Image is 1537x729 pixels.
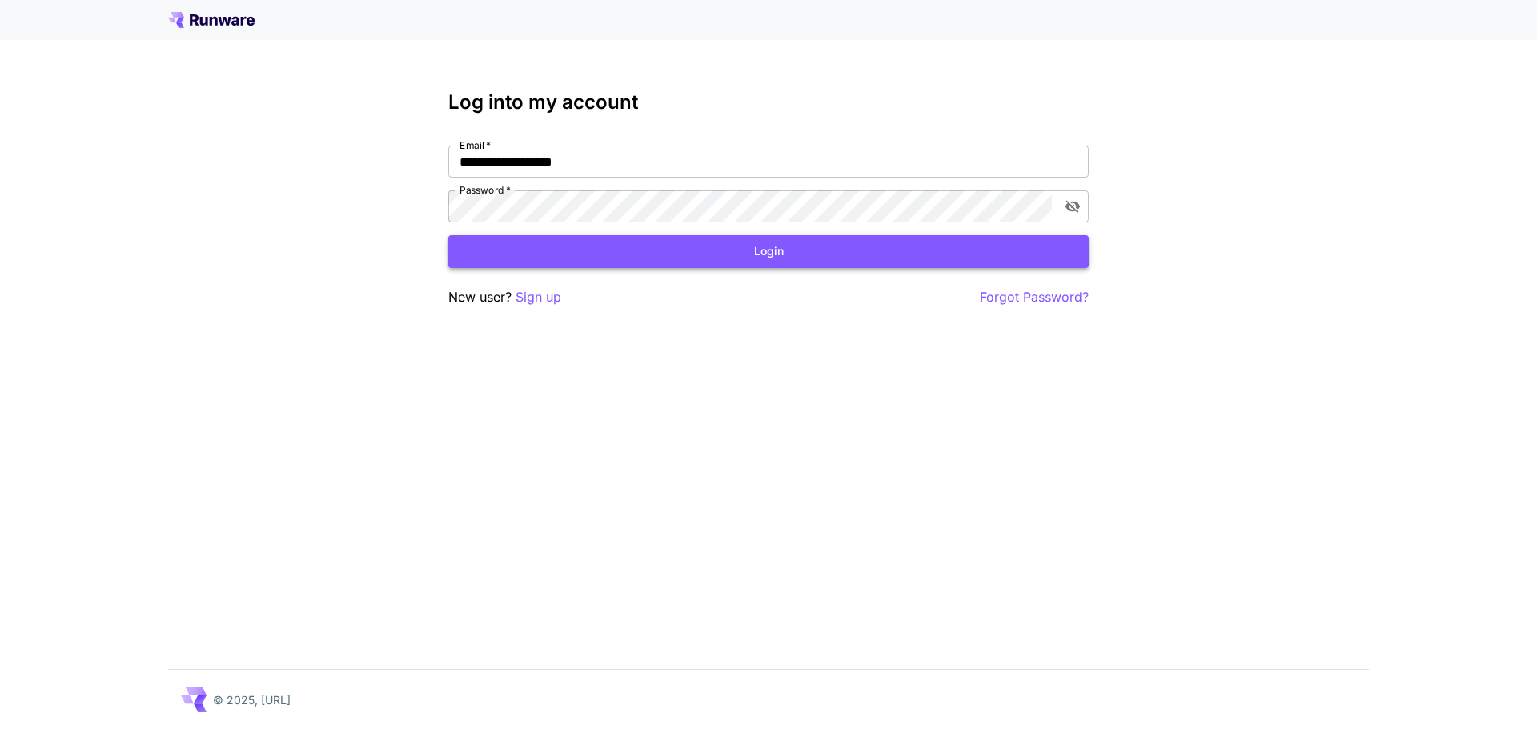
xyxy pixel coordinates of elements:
[459,138,491,152] label: Email
[213,691,291,708] p: © 2025, [URL]
[1058,192,1087,221] button: toggle password visibility
[448,287,561,307] p: New user?
[448,235,1089,268] button: Login
[516,287,561,307] button: Sign up
[980,287,1089,307] button: Forgot Password?
[459,183,511,197] label: Password
[448,91,1089,114] h3: Log into my account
